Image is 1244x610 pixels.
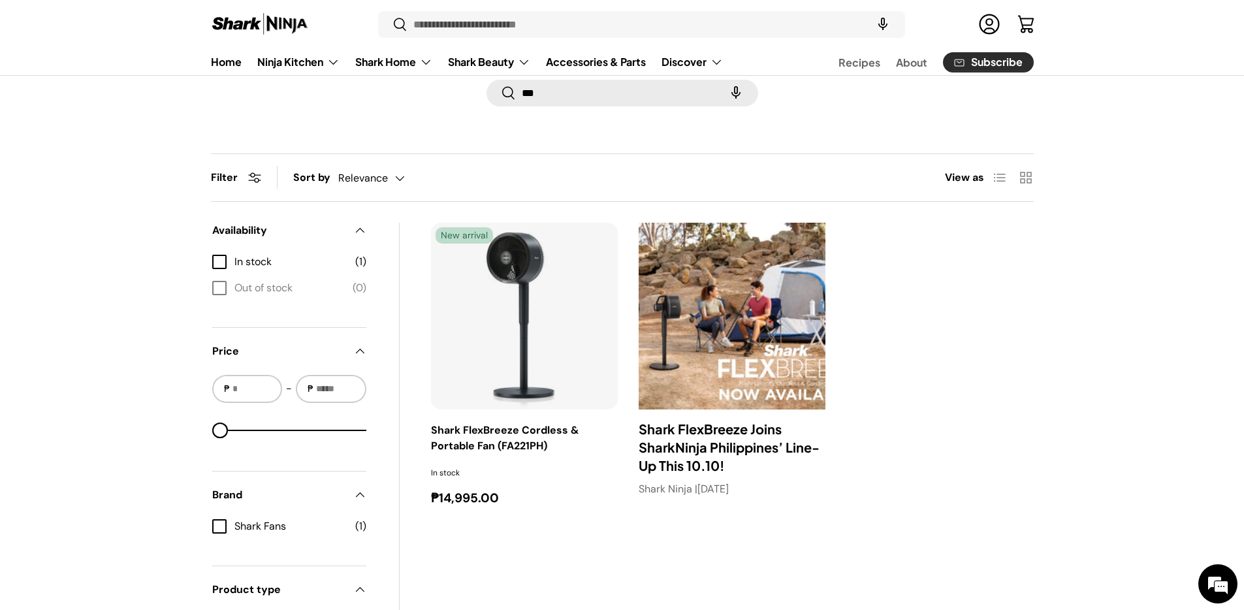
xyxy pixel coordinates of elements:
span: ₱ [306,382,315,396]
span: Out of stock [234,280,345,296]
span: (0) [353,280,366,296]
a: Recipes [838,50,880,75]
button: Filter [211,170,261,184]
span: (1) [355,519,366,534]
summary: Shark Beauty [440,49,538,75]
span: In stock [234,254,347,270]
img: https://sharkninja.com.ph/products/shark-flexbreeze-cordless-portable-fan-fa221ph [639,223,825,409]
span: Product type [212,582,345,598]
speech-search-button: Search by voice [862,10,904,39]
a: Shark FlexBreeze Cordless & Portable Fan (FA221PH) [431,423,579,453]
span: Filter [211,170,238,184]
a: Accessories & Parts [546,49,646,74]
button: Relevance [338,167,431,189]
summary: Price [212,328,366,375]
summary: Availability [212,207,366,254]
summary: Shark Home [347,49,440,75]
img: Shark Ninja Philippines [211,12,309,37]
span: Brand [212,487,345,503]
a: Home [211,49,242,74]
span: View as [945,170,984,185]
summary: Brand [212,472,366,519]
summary: Discover [654,49,731,75]
span: ₱ [223,382,231,396]
nav: Secondary [807,49,1034,75]
img: https://sharkninja.com.ph/products/shark-flexbreeze-cordless-portable-fan-fa221ph [431,223,618,409]
a: Subscribe [943,52,1034,72]
span: Subscribe [971,57,1023,68]
span: Relevance [338,172,388,184]
span: Shark Fans [234,519,347,534]
speech-search-button: Search by voice [715,78,757,107]
label: Sort by [293,170,338,185]
nav: Primary [211,49,723,75]
a: Shark FlexBreeze Cordless & Portable Fan (FA221PH) [431,223,618,409]
a: About [896,50,927,75]
span: New arrival [436,227,493,244]
summary: Ninja Kitchen [249,49,347,75]
span: Price [212,344,345,359]
span: - [286,381,292,396]
span: (1) [355,254,366,270]
a: Shark FlexBreeze Joins SharkNinja Philippines’ Line-Up This 10.10! [639,421,820,474]
span: Availability [212,223,345,238]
